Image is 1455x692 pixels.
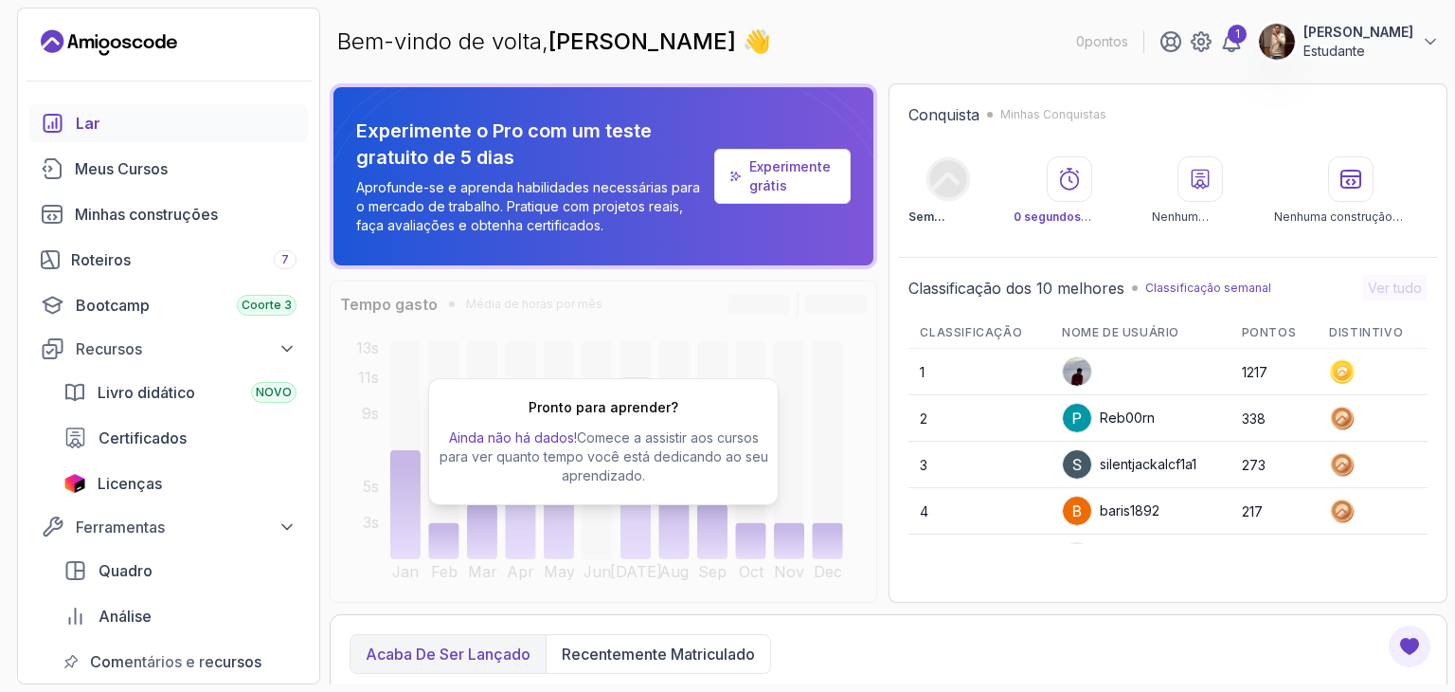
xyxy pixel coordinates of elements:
[41,27,177,58] a: Página de destino
[440,429,768,483] font: Comece a assistir aos cursos para ver quanto tempo você está dedicando ao seu aprendizado.
[1242,410,1266,427] font: 338
[350,635,546,673] button: Acaba de ser lançado
[749,157,835,195] a: Experimente grátis
[52,373,308,411] a: livro didático
[1100,456,1196,472] font: silentjackalcf1a1
[1014,209,1091,224] font: 0 segundos
[1063,450,1091,479] img: imagem de perfil do usuário
[920,410,927,427] font: 2
[1235,27,1240,41] font: 1
[76,518,165,537] font: Ferramentas
[76,296,150,315] font: Bootcamp
[920,503,928,519] font: 4
[99,428,187,447] font: Certificados
[1242,503,1263,519] font: 217
[1242,457,1266,473] font: 273
[356,119,652,169] font: Experimente o Pro com um teste gratuito de 5 dias
[356,179,700,233] font: Aprofunde-se e aprenda habilidades necessárias para o mercado de trabalho. Pratique com projetos ...
[29,510,308,544] button: Ferramentas
[920,457,927,473] font: 3
[1085,33,1128,49] font: pontos
[29,332,308,366] button: Recursos
[1152,209,1212,239] font: Nenhum certificado
[52,464,308,502] a: licenças
[52,597,308,635] a: analítica
[749,158,831,193] font: Experimente grátis
[52,643,308,681] a: opinião
[920,325,1022,339] font: Classificação
[1362,275,1428,301] button: Ver tudo
[71,250,131,269] font: Roteiros
[1242,325,1297,339] font: Pontos
[1329,325,1403,339] font: Distintivo
[548,27,736,55] font: [PERSON_NAME]
[29,241,308,279] a: roteiros
[908,209,970,239] font: Sem distintivo :(
[98,474,162,493] font: Licenças
[1145,281,1271,295] font: Classificação semanal
[76,114,100,133] font: Lar
[29,286,308,324] a: acampamento de treinamento
[1063,357,1091,386] img: imagem de perfil do usuário
[449,429,577,446] font: Ainda não há dados!
[242,298,292,312] font: Coorte 3
[1076,33,1085,49] font: 0
[99,561,153,580] font: Quadro
[29,104,308,142] a: lar
[29,195,308,233] a: constrói
[63,474,86,493] img: ícone jetbrains
[337,27,548,55] font: Bem-vindo de volta,
[1063,543,1091,572] img: avatar de monstro padrão
[1259,24,1295,60] img: imagem de perfil do usuário
[1063,404,1091,432] img: imagem de perfil do usuário
[99,607,152,626] font: Análise
[908,279,1124,298] font: Classificação dos 10 melhores
[52,419,308,457] a: certificados
[90,652,261,671] font: Comentários e recursos
[1220,30,1243,53] a: 1
[562,645,755,664] font: Recentemente matriculado
[1063,497,1091,525] img: imagem de perfil do usuário
[1303,24,1413,40] font: [PERSON_NAME]
[281,252,289,267] span: 7
[29,150,308,188] a: cursos
[1274,209,1403,239] font: Nenhuma construção concluída
[1368,280,1422,296] font: Ver tudo
[529,399,678,415] font: Pronto para aprender?
[366,645,530,664] font: Acaba de ser lançado
[1100,502,1159,519] font: baris1892
[1303,43,1365,59] font: Estudante
[75,205,218,224] font: Minhas construções
[256,385,292,399] font: NOVO
[1387,624,1432,669] button: Botão de feedback aberto
[98,383,195,402] font: Livro didático
[908,105,979,124] font: Conquista
[714,149,851,204] a: Experimente grátis
[75,159,168,178] font: Meus Cursos
[920,364,925,380] font: 1
[1100,410,1155,426] font: Reb00rn
[1242,364,1267,380] font: 1217
[742,27,772,56] font: 👋
[546,635,770,673] button: Recentemente matriculado
[1000,107,1106,121] font: Minhas Conquistas
[76,339,142,358] font: Recursos
[1258,23,1440,61] button: imagem de perfil do usuário[PERSON_NAME]Estudante
[52,552,308,590] a: quadro
[1062,325,1179,339] font: Nome de usuário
